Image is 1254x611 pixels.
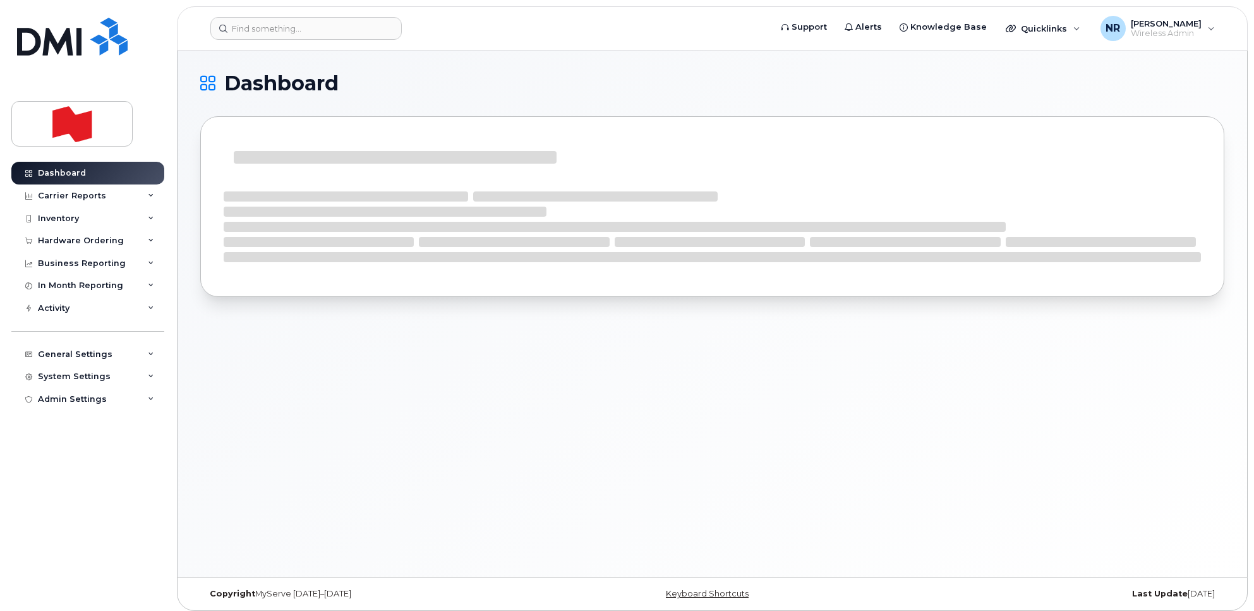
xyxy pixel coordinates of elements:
[883,589,1224,599] div: [DATE]
[200,589,541,599] div: MyServe [DATE]–[DATE]
[224,74,339,93] span: Dashboard
[1132,589,1188,598] strong: Last Update
[666,589,749,598] a: Keyboard Shortcuts
[210,589,255,598] strong: Copyright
